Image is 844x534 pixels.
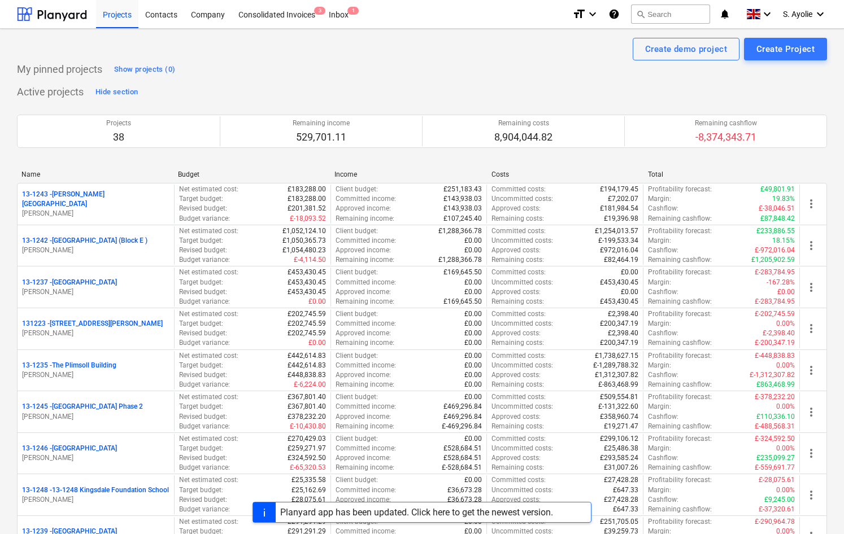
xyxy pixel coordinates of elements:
[755,309,795,319] p: £-202,745.59
[464,361,482,370] p: £0.00
[608,309,638,319] p: £2,398.40
[648,185,712,194] p: Profitability forecast :
[491,185,546,194] p: Committed costs :
[621,287,638,297] p: £0.00
[336,351,378,361] p: Client budget :
[491,402,553,412] p: Uncommitted costs :
[179,422,230,431] p: Budget variance :
[491,319,553,329] p: Uncommitted costs :
[336,246,391,255] p: Approved income :
[763,329,795,338] p: £-2,398.40
[179,380,230,389] p: Budget variance :
[179,434,238,444] p: Net estimated cost :
[336,463,394,472] p: Remaining income :
[288,444,326,453] p: £259,271.97
[633,38,739,60] button: Create demo project
[179,194,223,204] p: Target budget :
[336,204,391,213] p: Approved income :
[604,422,638,431] p: £19,271.47
[443,194,482,204] p: £143,938.03
[491,361,553,370] p: Uncommitted costs :
[288,278,326,287] p: £453,430.45
[336,380,394,389] p: Remaining income :
[308,297,326,307] p: £0.00
[288,194,326,204] p: £183,288.00
[179,319,223,329] p: Target budget :
[336,185,378,194] p: Client budget :
[293,130,350,144] p: 529,701.11
[336,453,391,463] p: Approved income :
[464,338,482,348] p: £0.00
[595,370,638,380] p: £1,312,307.82
[648,380,712,389] p: Remaining cashflow :
[294,380,326,389] p: £-6,224.00
[648,453,678,463] p: Cashflow :
[22,278,117,287] p: 13-1237 - [GEOGRAPHIC_DATA]
[648,170,795,178] div: Total
[491,338,544,348] p: Remaining costs :
[744,38,827,60] button: Create Project
[21,170,169,178] div: Name
[648,204,678,213] p: Cashflow :
[22,444,169,463] div: 13-1246 -[GEOGRAPHIC_DATA][PERSON_NAME]
[750,370,795,380] p: £-1,312,307.82
[179,392,238,402] p: Net estimated cost :
[336,268,378,277] p: Client budget :
[788,480,844,534] iframe: Chat Widget
[22,361,116,370] p: 13-1235 - The Plimsoll Building
[464,329,482,338] p: £0.00
[491,309,546,319] p: Committed costs :
[776,444,795,453] p: 0.00%
[648,268,712,277] p: Profitability forecast :
[443,185,482,194] p: £251,183.43
[290,422,326,431] p: £-10,430.80
[290,463,326,472] p: £-65,320.53
[336,287,391,297] p: Approved income :
[772,194,795,204] p: 19.83%
[608,194,638,204] p: £7,202.07
[179,463,230,472] p: Budget variance :
[464,392,482,402] p: £0.00
[756,226,795,236] p: £233,886.55
[648,287,678,297] p: Cashflow :
[179,412,227,422] p: Revised budget :
[22,190,169,218] div: 13-1243 -[PERSON_NAME][GEOGRAPHIC_DATA][PERSON_NAME]
[22,190,169,209] p: 13-1243 - [PERSON_NAME][GEOGRAPHIC_DATA]
[442,422,482,431] p: £-469,296.84
[491,392,546,402] p: Committed costs :
[464,246,482,255] p: £0.00
[760,185,795,194] p: £49,801.91
[648,255,712,265] p: Remaining cashflow :
[491,297,544,307] p: Remaining costs :
[755,434,795,444] p: £-324,592.50
[759,204,795,213] p: £-38,046.51
[648,338,712,348] p: Remaining cashflow :
[491,329,541,338] p: Approved costs :
[179,236,223,246] p: Target budget :
[648,329,678,338] p: Cashflow :
[179,185,238,194] p: Net estimated cost :
[751,255,795,265] p: £1,205,902.59
[598,402,638,412] p: £-131,322.60
[336,236,396,246] p: Committed income :
[464,278,482,287] p: £0.00
[93,83,141,101] button: Hide section
[755,338,795,348] p: £-200,347.19
[600,453,638,463] p: £293,585.24
[491,236,553,246] p: Uncommitted costs :
[755,246,795,255] p: £-972,016.04
[600,392,638,402] p: £509,554.81
[179,297,230,307] p: Budget variance :
[648,319,671,329] p: Margin :
[22,236,169,255] div: 13-1242 -[GEOGRAPHIC_DATA] (Block E )[PERSON_NAME]
[604,444,638,453] p: £25,486.38
[760,7,774,21] i: keyboard_arrow_down
[804,405,818,419] span: more_vert
[636,10,645,19] span: search
[22,402,143,412] p: 13-1245 - [GEOGRAPHIC_DATA] Phase 2
[648,214,712,224] p: Remaining cashflow :
[336,309,378,319] p: Client budget :
[114,63,175,76] div: Show projects (0)
[347,7,359,15] span: 1
[804,322,818,335] span: more_vert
